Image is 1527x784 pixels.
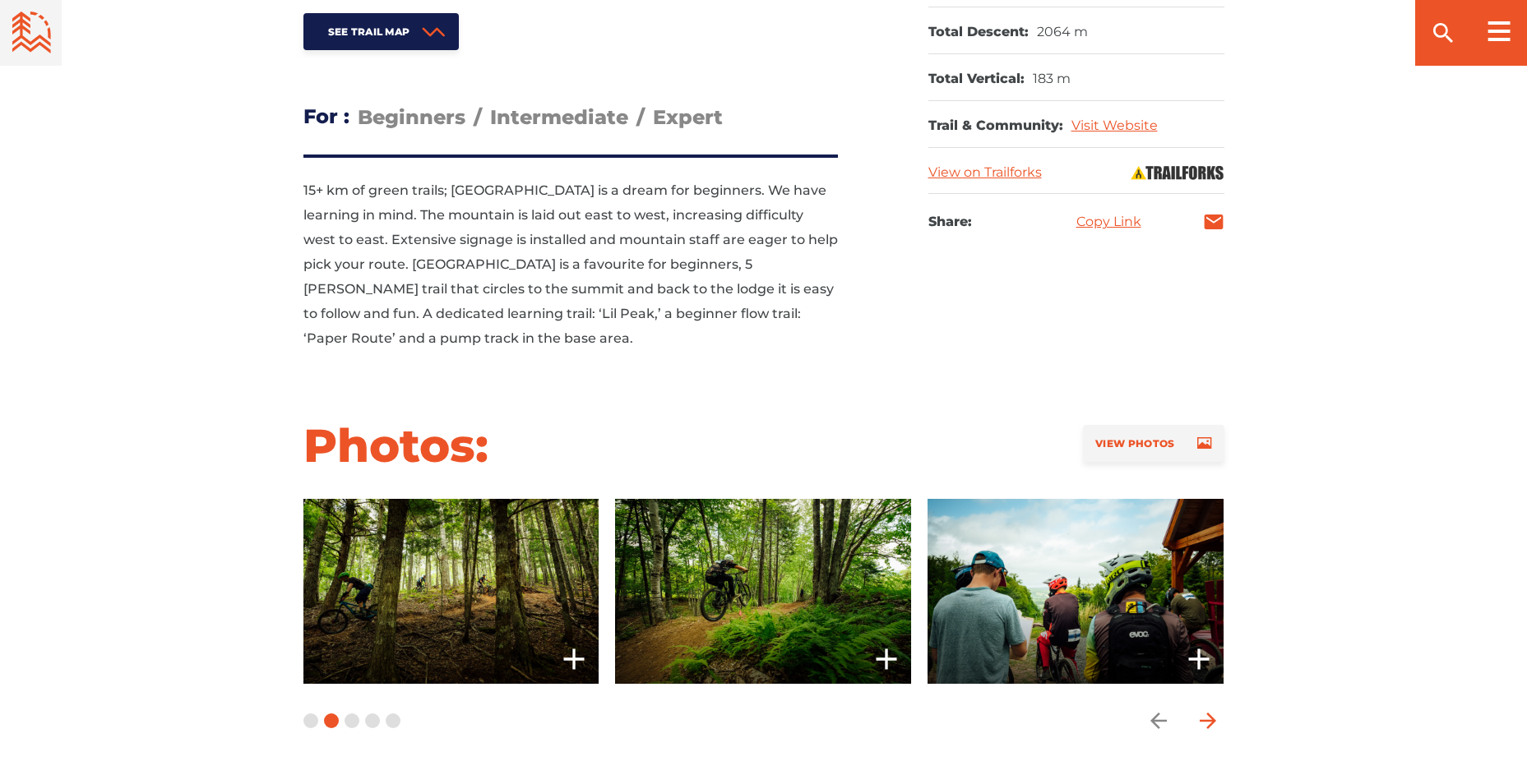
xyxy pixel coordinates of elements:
[365,713,380,728] button: Carousel Page 4
[928,118,1063,135] dt: Trail & Community:
[303,99,349,134] h3: For
[558,643,590,676] ion-icon: add
[1146,708,1171,733] ion-icon: arrow back
[1142,684,1224,758] div: Carousel Navigation
[1083,425,1224,462] a: View Photos
[1095,437,1174,450] span: View Photos
[870,643,903,676] ion-icon: add
[928,71,1025,88] dt: Total Vertical:
[303,13,460,50] a: See Trail Map
[303,417,488,474] h2: Photos:
[1076,215,1141,228] a: Copy Link
[928,24,1029,41] dt: Total Descent:
[386,713,400,728] button: Carousel Page 5
[303,684,400,758] div: Carousel Pagination
[328,25,410,38] span: See Trail Map
[303,182,838,346] span: 15+ km of green trails; [GEOGRAPHIC_DATA] is a dream for beginners. We have learning in mind. The...
[928,164,1042,180] a: View on Trailforks
[1196,708,1220,733] ion-icon: arrow forward
[490,105,628,129] span: Intermediate
[928,210,972,233] h3: Share:
[1071,118,1158,133] a: Visit Website
[1033,71,1071,88] dd: 183 m
[1430,20,1456,46] ion-icon: search
[324,713,339,728] button: Carousel Page 2 (Current Slide)
[653,105,723,129] span: Expert
[1037,24,1088,41] dd: 2064 m
[1203,211,1224,233] a: mail
[358,105,465,129] span: Beginners
[1182,643,1215,676] ion-icon: add
[345,713,359,728] button: Carousel Page 3
[303,713,318,728] button: Carousel Page 1
[1130,164,1224,181] img: Trailforks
